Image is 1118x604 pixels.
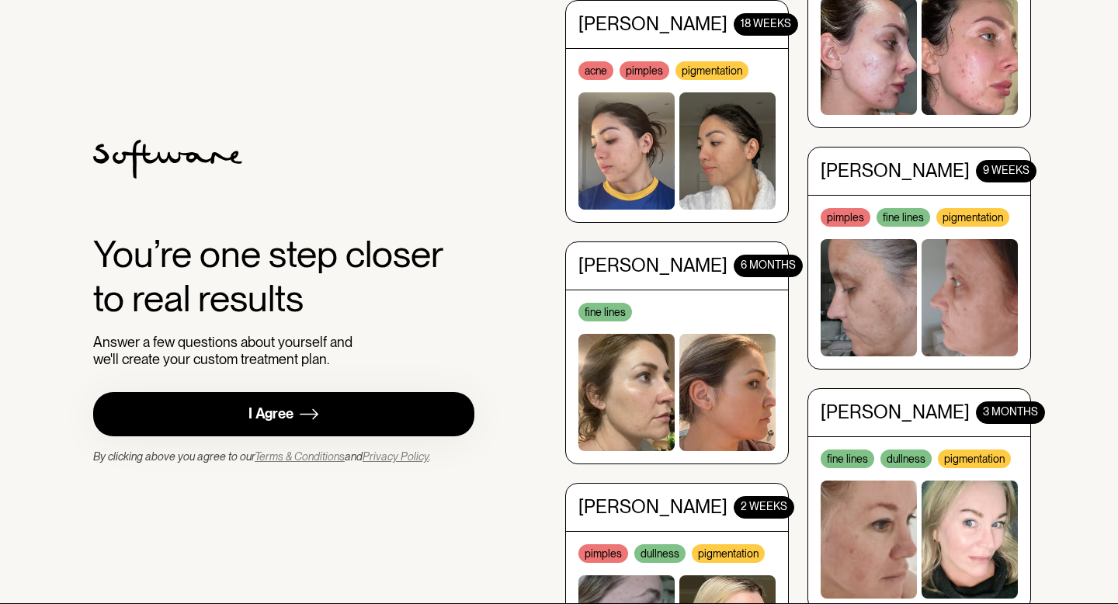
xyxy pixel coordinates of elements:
div: 3 MONTHS [976,400,1045,422]
div: [PERSON_NAME] [821,158,970,181]
a: Privacy Policy [363,450,429,463]
div: acne [578,60,613,78]
div: 6 months [734,253,803,276]
div: 9 WEEKS [976,158,1036,181]
div: I Agree [248,405,293,423]
div: pimples [578,543,628,561]
div: pigmentation [692,543,765,561]
div: [PERSON_NAME] [578,253,727,276]
div: Answer a few questions about yourself and we'll create your custom treatment plan. [93,334,359,367]
a: Terms & Conditions [255,450,345,463]
div: 2 WEEKS [734,495,794,517]
div: pigmentation [675,60,748,78]
div: By clicking above you agree to our and . [93,449,431,464]
div: pimples [620,60,669,78]
div: You’re one step closer to real results [93,232,474,321]
div: [PERSON_NAME] [578,495,727,517]
div: pimples [821,207,870,225]
div: [PERSON_NAME] [578,12,727,34]
div: 18 WEEKS [734,12,798,34]
div: fine lines [821,448,874,467]
div: pigmentation [936,207,1009,225]
div: fine lines [877,207,930,225]
div: dullness [634,543,686,561]
div: pigmentation [938,448,1011,467]
div: dullness [880,448,932,467]
a: I Agree [93,392,474,436]
div: [PERSON_NAME] [821,400,970,422]
div: fine lines [578,301,632,320]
